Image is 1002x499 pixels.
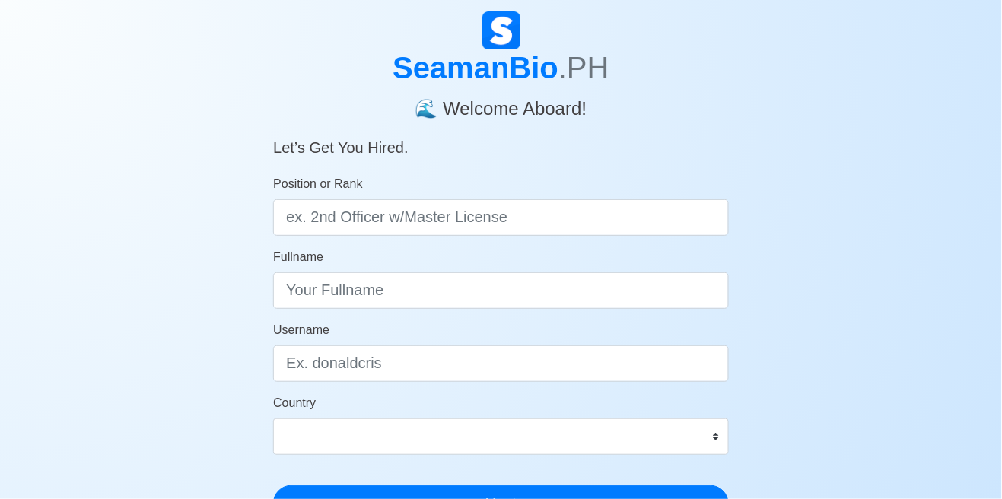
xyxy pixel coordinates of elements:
[558,51,609,84] span: .PH
[273,177,362,190] span: Position or Rank
[273,199,729,236] input: ex. 2nd Officer w/Master License
[273,345,729,382] input: Ex. donaldcris
[482,11,520,49] img: Logo
[273,323,329,336] span: Username
[273,250,323,263] span: Fullname
[273,86,729,120] h4: 🌊 Welcome Aboard!
[273,49,729,86] h1: SeamanBio
[273,120,729,157] h5: Let’s Get You Hired.
[273,394,316,412] label: Country
[273,272,729,309] input: Your Fullname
